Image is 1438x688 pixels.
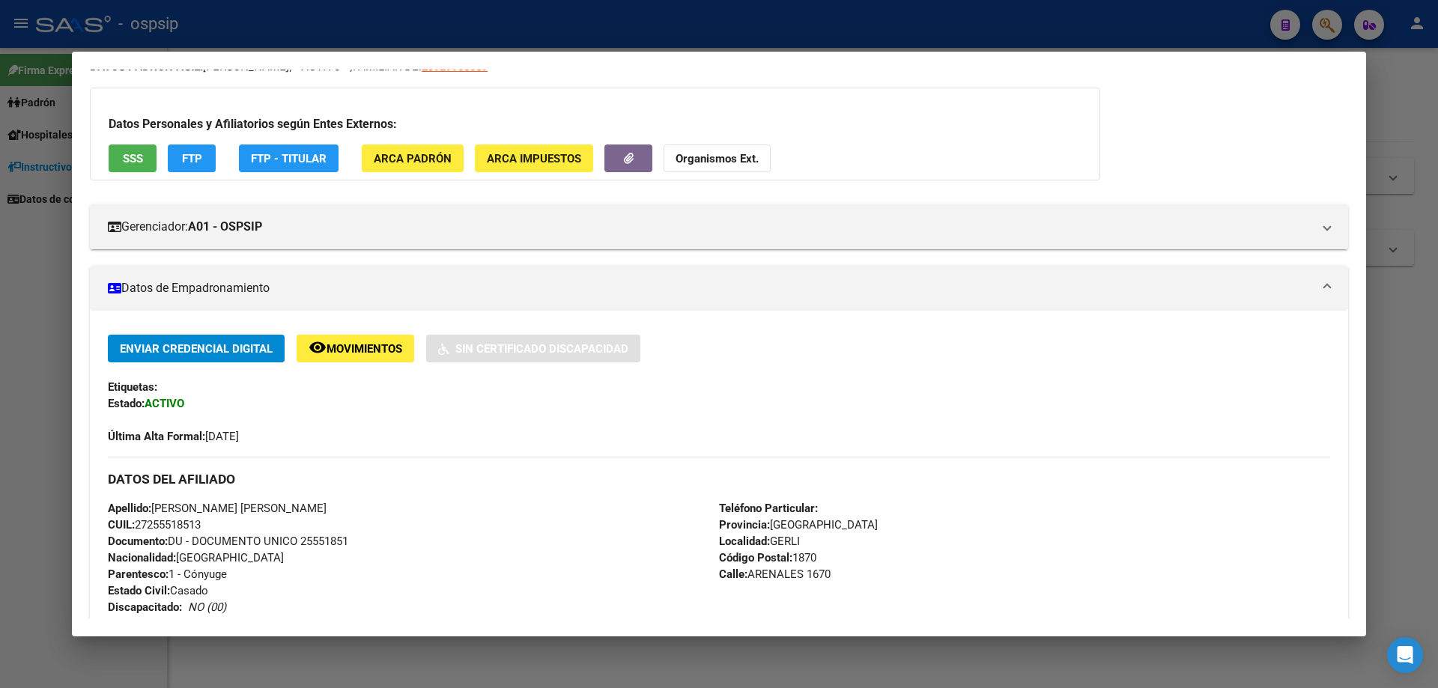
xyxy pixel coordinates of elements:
button: Enviar Credencial Digital [108,335,285,362]
span: FTP - Titular [251,152,327,165]
button: Organismos Ext. [664,144,771,172]
strong: Teléfono Particular: [719,502,818,515]
strong: ACTIVO [145,397,184,410]
strong: Código Postal: [719,551,792,564]
button: ARCA Impuestos [475,144,593,172]
strong: Estado: [108,397,145,410]
span: Movimientos [327,342,402,356]
span: F [108,617,142,630]
mat-expansion-panel-header: Datos de Empadronamiento [90,266,1348,311]
mat-panel-title: Gerenciador: [108,218,1312,236]
span: Enviar Credencial Digital [120,342,273,356]
span: 1 - Cónyuge [108,567,227,581]
span: 27255518513 [108,518,201,532]
span: DU - DOCUMENTO UNICO 25551851 [108,535,348,548]
span: [GEOGRAPHIC_DATA] [719,518,878,532]
mat-expansion-panel-header: Gerenciador:A01 - OSPSIP [90,204,1348,249]
strong: Parentesco: [108,567,169,581]
button: SSS [109,144,157,172]
h3: Datos Personales y Afiliatorios según Entes Externos: [109,115,1081,133]
span: [GEOGRAPHIC_DATA] [108,551,284,564]
strong: Última Alta Formal: [108,430,205,443]
strong: Organismos Ext. [676,152,759,165]
strong: CUIL: [108,518,135,532]
button: FTP [168,144,216,172]
strong: Etiquetas: [108,380,157,394]
h3: DATOS DEL AFILIADO [108,471,1330,487]
button: Movimientos [297,335,414,362]
span: ARCA Padrón [374,152,452,165]
span: Sin Certificado Discapacidad [455,342,628,356]
strong: Nacionalidad: [108,551,176,564]
span: ARCA Impuestos [487,152,581,165]
span: SSS [123,152,143,165]
strong: A01 - OSPSIP [188,218,262,236]
mat-panel-title: Datos de Empadronamiento [108,279,1312,297]
strong: Estado Civil: [108,584,170,597]
button: ARCA Padrón [362,144,464,172]
strong: Calle: [719,567,747,581]
div: Open Intercom Messenger [1387,637,1423,673]
button: FTP - Titular [239,144,339,172]
span: GERLI [719,535,800,548]
strong: Provincia: [719,518,770,532]
strong: Apellido: [108,502,151,515]
span: [DATE] [108,430,239,443]
strong: Sexo: [108,617,136,630]
strong: Localidad: [719,535,770,548]
mat-icon: remove_red_eye [309,338,327,356]
span: [PERSON_NAME] [PERSON_NAME] [108,502,327,515]
strong: Documento: [108,535,168,548]
i: NO (00) [188,600,226,614]
span: ARENALES 1670 [719,567,831,581]
strong: Discapacitado: [108,600,182,614]
span: FTP [182,152,202,165]
span: 1870 [719,551,816,564]
span: Casado [108,584,208,597]
button: Sin Certificado Discapacidad [426,335,640,362]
